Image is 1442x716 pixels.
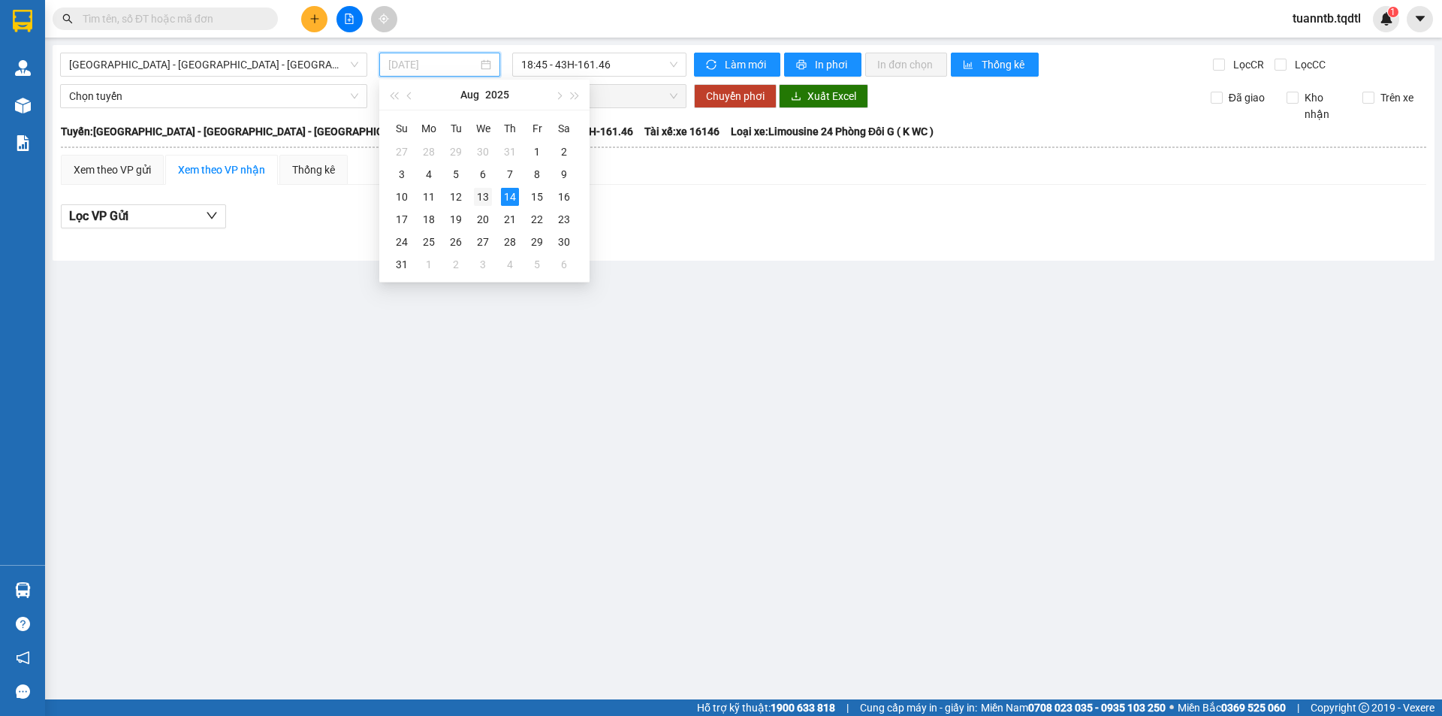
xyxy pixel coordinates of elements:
[697,699,835,716] span: Hỗ trợ kỹ thuật:
[548,123,633,140] span: Số xe: 43H-161.46
[551,163,578,186] td: 2025-08-09
[779,84,868,108] button: downloadXuất Excel
[551,186,578,208] td: 2025-08-16
[474,143,492,161] div: 30
[442,231,469,253] td: 2025-08-26
[388,163,415,186] td: 2025-08-03
[442,186,469,208] td: 2025-08-12
[1388,7,1398,17] sup: 1
[501,233,519,251] div: 28
[16,617,30,631] span: question-circle
[951,53,1039,77] button: bar-chartThống kê
[178,162,265,178] div: Xem theo VP nhận
[379,14,389,24] span: aim
[523,231,551,253] td: 2025-08-29
[1380,12,1393,26] img: icon-new-feature
[1169,705,1174,711] span: ⚪️
[1297,699,1299,716] span: |
[963,59,976,71] span: bar-chart
[501,210,519,228] div: 21
[420,143,438,161] div: 28
[469,116,496,140] th: We
[393,188,411,206] div: 10
[393,233,411,251] div: 24
[442,163,469,186] td: 2025-08-05
[501,255,519,273] div: 4
[393,165,411,183] div: 3
[865,53,947,77] button: In đơn chọn
[15,98,31,113] img: warehouse-icon
[496,116,523,140] th: Th
[694,84,777,108] button: Chuyển phơi
[420,233,438,251] div: 25
[420,188,438,206] div: 11
[447,255,465,273] div: 2
[555,188,573,206] div: 16
[485,80,509,110] button: 2025
[551,140,578,163] td: 2025-08-02
[474,165,492,183] div: 6
[469,186,496,208] td: 2025-08-13
[521,53,677,76] span: 18:45 - 43H-161.46
[415,231,442,253] td: 2025-08-25
[551,231,578,253] td: 2025-08-30
[292,162,335,178] div: Thống kê
[388,186,415,208] td: 2025-08-10
[496,208,523,231] td: 2025-08-21
[784,53,861,77] button: printerIn phơi
[523,186,551,208] td: 2025-08-15
[474,210,492,228] div: 20
[474,188,492,206] div: 13
[344,14,354,24] span: file-add
[523,163,551,186] td: 2025-08-08
[731,123,934,140] span: Loại xe: Limousine 24 Phòng Đôi G ( K WC )
[415,163,442,186] td: 2025-08-04
[206,210,218,222] span: down
[442,140,469,163] td: 2025-07-29
[523,116,551,140] th: Fr
[725,56,768,73] span: Làm mới
[388,140,415,163] td: 2025-07-27
[501,188,519,206] div: 14
[447,143,465,161] div: 29
[1221,702,1286,714] strong: 0369 525 060
[555,255,573,273] div: 6
[69,207,128,225] span: Lọc VP Gửi
[15,582,31,598] img: warehouse-icon
[301,6,327,32] button: plus
[336,6,363,32] button: file-add
[501,143,519,161] div: 31
[415,253,442,276] td: 2025-09-01
[420,210,438,228] div: 18
[815,56,849,73] span: In phơi
[393,143,411,161] div: 27
[1281,9,1373,28] span: tuanntb.tqdtl
[982,56,1027,73] span: Thống kê
[644,123,719,140] span: Tài xế: xe 16146
[1359,702,1369,713] span: copyright
[415,140,442,163] td: 2025-07-28
[1299,89,1351,122] span: Kho nhận
[1289,56,1328,73] span: Lọc CC
[447,165,465,183] div: 5
[496,253,523,276] td: 2025-09-04
[469,231,496,253] td: 2025-08-27
[442,253,469,276] td: 2025-09-02
[420,165,438,183] div: 4
[551,253,578,276] td: 2025-09-06
[496,163,523,186] td: 2025-08-07
[1390,7,1395,17] span: 1
[469,253,496,276] td: 2025-09-03
[469,208,496,231] td: 2025-08-20
[528,233,546,251] div: 29
[388,116,415,140] th: Su
[61,204,226,228] button: Lọc VP Gửi
[528,188,546,206] div: 15
[16,651,30,665] span: notification
[551,116,578,140] th: Sa
[1028,702,1166,714] strong: 0708 023 035 - 0935 103 250
[393,210,411,228] div: 17
[981,699,1166,716] span: Miền Nam
[555,233,573,251] div: 30
[15,135,31,151] img: solution-icon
